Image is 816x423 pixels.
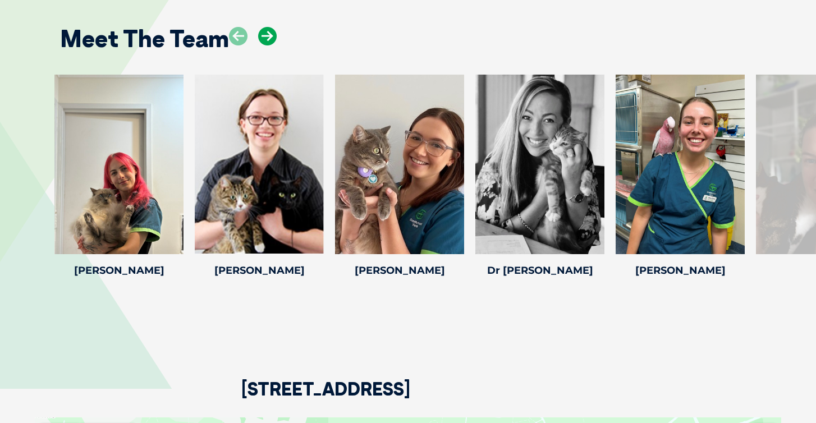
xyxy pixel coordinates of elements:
[195,265,324,275] h4: [PERSON_NAME]
[475,265,604,275] h4: Dr [PERSON_NAME]
[54,265,184,275] h4: [PERSON_NAME]
[241,380,410,417] h2: [STREET_ADDRESS]
[616,265,745,275] h4: [PERSON_NAME]
[794,51,805,62] button: Search
[60,27,229,50] h2: Meet The Team
[335,265,464,275] h4: [PERSON_NAME]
